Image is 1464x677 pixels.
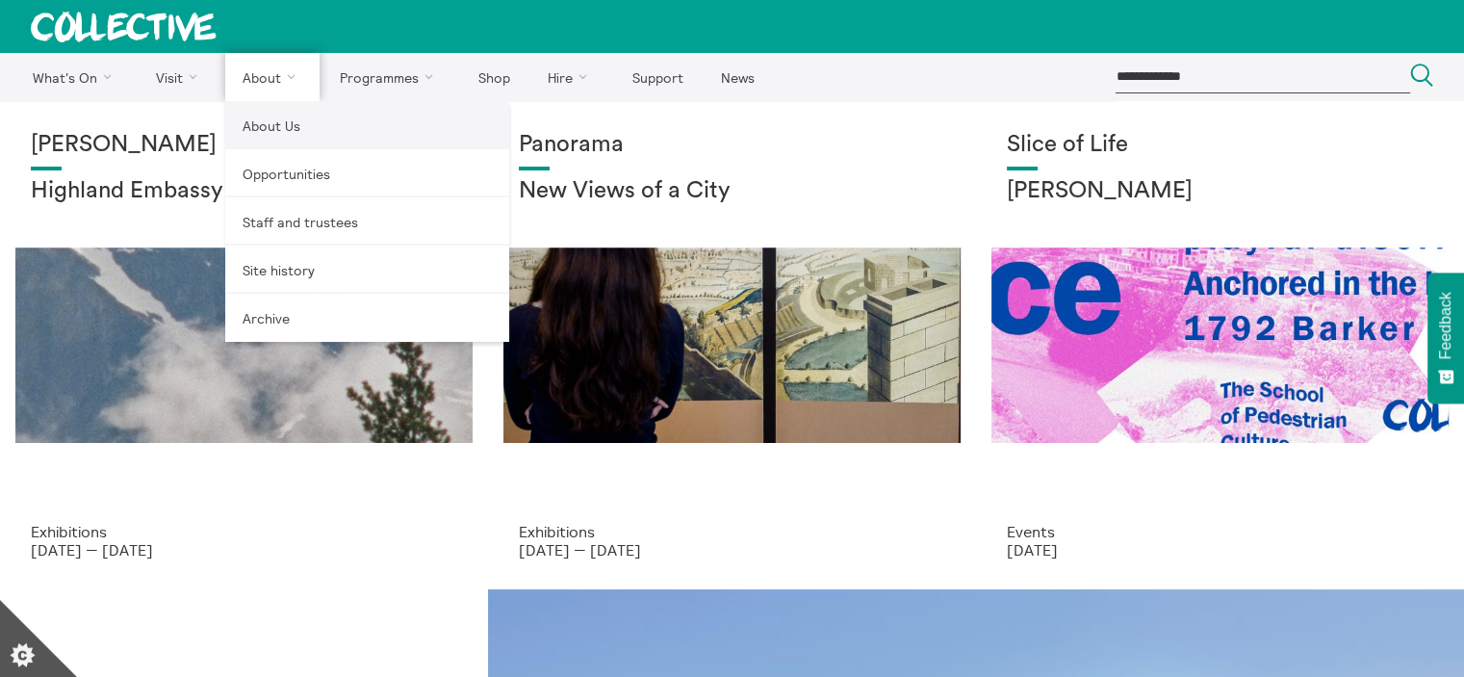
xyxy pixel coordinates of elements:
[225,149,509,197] a: Opportunities
[488,101,976,589] a: Collective Panorama June 2025 small file 8 Panorama New Views of a City Exhibitions [DATE] — [DATE]
[225,53,320,101] a: About
[31,523,457,540] p: Exhibitions
[225,294,509,342] a: Archive
[31,132,457,159] h1: [PERSON_NAME]
[1007,178,1433,205] h2: [PERSON_NAME]
[461,53,527,101] a: Shop
[1427,273,1464,404] button: Feedback - Show survey
[225,101,509,149] a: About Us
[31,178,457,205] h2: Highland Embassy
[531,53,612,101] a: Hire
[976,101,1464,589] a: Webposter copy Slice of Life [PERSON_NAME] Events [DATE]
[519,178,945,205] h2: New Views of a City
[1007,132,1433,159] h1: Slice of Life
[323,53,458,101] a: Programmes
[140,53,222,101] a: Visit
[704,53,771,101] a: News
[519,523,945,540] p: Exhibitions
[225,246,509,294] a: Site history
[615,53,700,101] a: Support
[519,132,945,159] h1: Panorama
[1437,292,1454,359] span: Feedback
[519,541,945,559] p: [DATE] — [DATE]
[1007,523,1433,540] p: Events
[1007,541,1433,559] p: [DATE]
[225,197,509,246] a: Staff and trustees
[15,53,136,101] a: What's On
[31,541,457,559] p: [DATE] — [DATE]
